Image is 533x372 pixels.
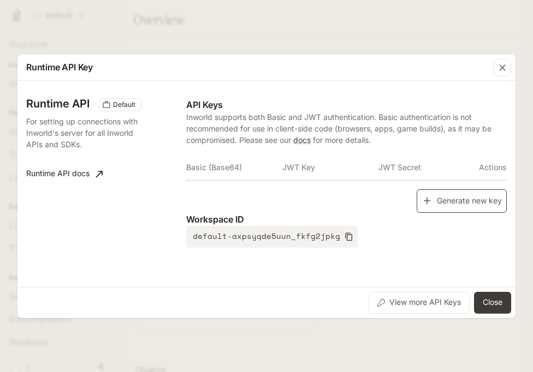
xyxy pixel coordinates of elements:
th: Basic (Base64) [186,154,282,181]
p: Inworld supports both Basic and JWT authentication. Basic authentication is not recommended for u... [186,111,507,146]
p: API Keys [186,98,507,111]
p: For setting up connections with Inworld's server for all Inworld APIs and SDKs. [26,116,140,150]
button: default-axpsyqde5uun_fkfg2jpkg [186,226,358,248]
th: JWT Secret [378,154,475,181]
button: Generate new key [417,189,507,213]
th: JWT Key [282,154,378,181]
p: Runtime API Key [26,61,93,74]
button: View more API Keys [369,292,470,314]
a: docs [293,135,311,145]
th: Actions [475,154,507,181]
span: Default [109,100,140,110]
p: Workspace ID [186,213,507,226]
div: These keys will apply to your current workspace only [98,98,141,111]
h3: Runtime API [26,98,90,109]
button: Close [474,292,511,314]
a: Runtime API docs [22,163,107,185]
